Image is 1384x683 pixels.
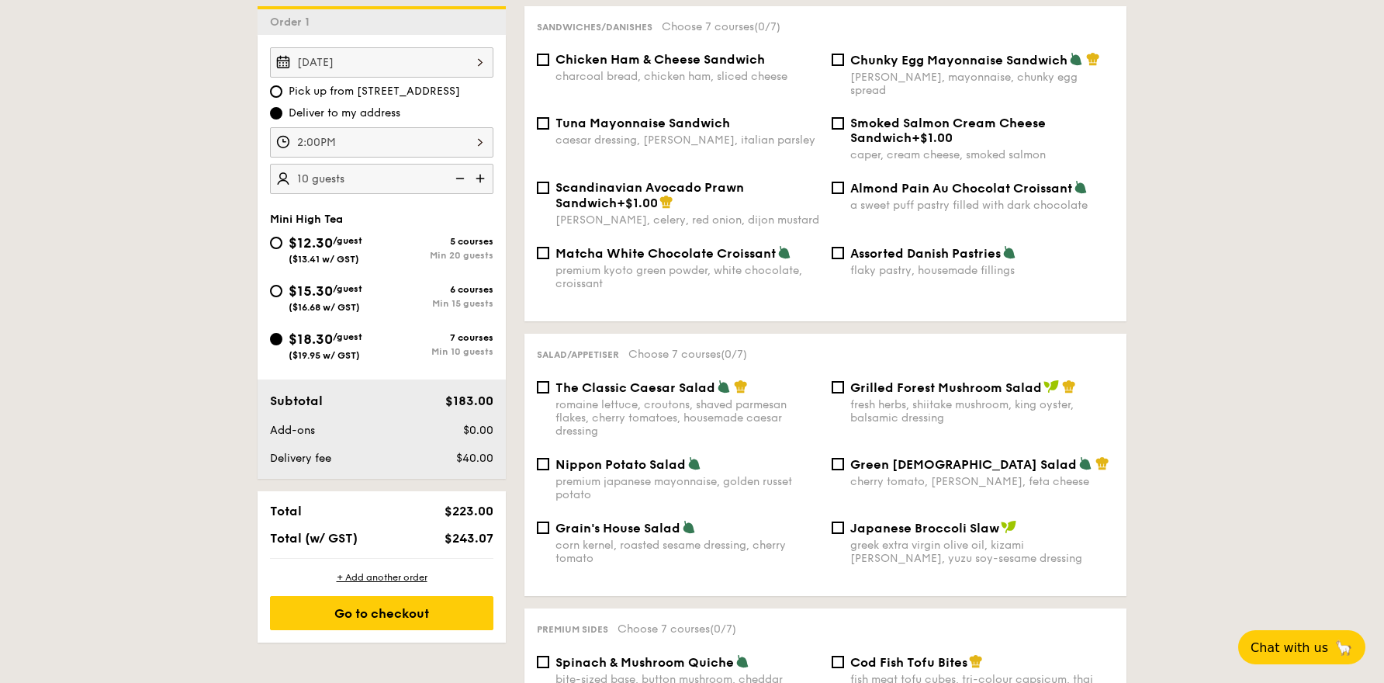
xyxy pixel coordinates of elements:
div: premium kyoto green powder, white chocolate, croissant [555,264,819,290]
input: $18.30/guest($19.95 w/ GST)7 coursesMin 10 guests [270,333,282,345]
span: Spinach & Mushroom Quiche [555,655,734,670]
div: a sweet puff pastry filled with dark chocolate [850,199,1114,212]
div: corn kernel, roasted sesame dressing, cherry tomato [555,539,819,565]
span: $40.00 [456,452,493,465]
div: romaine lettuce, croutons, shaved parmesan flakes, cherry tomatoes, housemade caesar dressing [555,398,819,438]
input: Event date [270,47,493,78]
span: (0/7) [721,348,747,361]
span: Grain's House Salad [555,521,680,536]
div: premium japanese mayonnaise, golden russet potato [555,475,819,501]
span: Deliver to my address [289,106,400,121]
input: Number of guests [270,164,493,194]
span: /guest [333,331,362,342]
img: icon-vegetarian.fe4039eb.svg [717,380,731,394]
input: Chunky Egg Mayonnaise Sandwich[PERSON_NAME], mayonnaise, chunky egg spread [832,54,844,66]
span: ($16.68 w/ GST) [289,302,360,313]
img: icon-vegetarian.fe4039eb.svg [1069,52,1083,66]
span: (0/7) [754,20,780,33]
span: Scandinavian Avocado Prawn Sandwich [555,180,744,210]
img: icon-chef-hat.a58ddaea.svg [659,195,673,209]
span: Total (w/ GST) [270,531,358,546]
div: Min 15 guests [382,298,493,309]
span: /guest [333,235,362,246]
input: Almond Pain Au Chocolat Croissanta sweet puff pastry filled with dark chocolate [832,182,844,194]
img: icon-vegetarian.fe4039eb.svg [1002,245,1016,259]
span: Green [DEMOGRAPHIC_DATA] Salad [850,457,1077,472]
input: Japanese Broccoli Slawgreek extra virgin olive oil, kizami [PERSON_NAME], yuzu soy-sesame dressing [832,522,844,534]
span: Tuna Mayonnaise Sandwich [555,116,730,130]
span: $223.00 [445,504,493,518]
img: icon-chef-hat.a58ddaea.svg [1062,380,1076,394]
img: icon-vegan.f8ff3823.svg [1001,520,1016,534]
input: Grain's House Saladcorn kernel, roasted sesame dressing, cherry tomato [537,522,549,534]
input: Event time [270,127,493,158]
input: Cod Fish Tofu Bitesfish meat tofu cubes, tri-colour capsicum, thai chilli sauce [832,656,844,668]
span: ($19.95 w/ GST) [289,350,360,361]
img: icon-chef-hat.a58ddaea.svg [1095,456,1109,470]
span: $12.30 [289,234,333,251]
span: $183.00 [445,394,493,408]
span: The Classic Caesar Salad [555,380,715,395]
input: Deliver to my address [270,107,282,120]
div: charcoal bread, chicken ham, sliced cheese [555,70,819,83]
span: /guest [333,283,362,294]
div: cherry tomato, [PERSON_NAME], feta cheese [850,475,1114,488]
img: icon-chef-hat.a58ddaea.svg [1086,52,1100,66]
span: Choose 7 courses [662,20,780,33]
div: 6 courses [382,284,493,295]
span: Matcha White Chocolate Croissant [555,246,776,261]
span: Pick up from [STREET_ADDRESS] [289,84,460,99]
span: 🦙 [1334,639,1353,657]
span: $0.00 [463,424,493,437]
span: $243.07 [445,531,493,546]
img: icon-chef-hat.a58ddaea.svg [734,380,748,394]
img: icon-add.58712e84.svg [470,164,493,193]
input: Scandinavian Avocado Prawn Sandwich+$1.00[PERSON_NAME], celery, red onion, dijon mustard [537,182,549,194]
span: Assorted Danish Pastries [850,246,1001,261]
div: caesar dressing, [PERSON_NAME], italian parsley [555,133,819,147]
span: Chunky Egg Mayonnaise Sandwich [850,53,1067,68]
span: Mini High Tea [270,213,343,226]
span: +$1.00 [617,196,658,210]
input: Smoked Salmon Cream Cheese Sandwich+$1.00caper, cream cheese, smoked salmon [832,117,844,130]
img: icon-vegetarian.fe4039eb.svg [777,245,791,259]
span: Sandwiches/Danishes [537,22,652,33]
input: Grilled Forest Mushroom Saladfresh herbs, shiitake mushroom, king oyster, balsamic dressing [832,381,844,394]
div: Min 10 guests [382,346,493,357]
img: icon-vegan.f8ff3823.svg [1043,380,1059,394]
div: caper, cream cheese, smoked salmon [850,148,1114,161]
span: (0/7) [710,622,736,636]
input: Assorted Danish Pastriesflaky pastry, housemade fillings [832,247,844,259]
img: icon-vegetarian.fe4039eb.svg [682,520,696,534]
span: Chat with us [1251,640,1328,655]
span: +$1.00 [912,130,953,145]
span: Subtotal [270,394,323,408]
img: icon-vegetarian.fe4039eb.svg [735,654,749,668]
span: Salad/Appetiser [537,349,619,360]
div: [PERSON_NAME], celery, red onion, dijon mustard [555,213,819,227]
input: Pick up from [STREET_ADDRESS] [270,85,282,98]
span: Premium sides [537,624,608,635]
img: icon-chef-hat.a58ddaea.svg [969,654,983,668]
span: Order 1 [270,16,316,29]
span: Cod Fish Tofu Bites [850,655,967,670]
span: $18.30 [289,331,333,348]
input: Matcha White Chocolate Croissantpremium kyoto green powder, white chocolate, croissant [537,247,549,259]
span: Smoked Salmon Cream Cheese Sandwich [850,116,1046,145]
span: Grilled Forest Mushroom Salad [850,380,1042,395]
input: Green [DEMOGRAPHIC_DATA] Saladcherry tomato, [PERSON_NAME], feta cheese [832,458,844,470]
span: Total [270,504,302,518]
input: $15.30/guest($16.68 w/ GST)6 coursesMin 15 guests [270,285,282,297]
img: icon-reduce.1d2dbef1.svg [447,164,470,193]
div: Min 20 guests [382,250,493,261]
div: Go to checkout [270,596,493,630]
input: Chicken Ham & Cheese Sandwichcharcoal bread, chicken ham, sliced cheese [537,54,549,66]
span: Almond Pain Au Chocolat Croissant [850,181,1072,196]
img: icon-vegetarian.fe4039eb.svg [687,456,701,470]
div: fresh herbs, shiitake mushroom, king oyster, balsamic dressing [850,398,1114,425]
span: Japanese Broccoli Slaw [850,521,999,536]
input: Tuna Mayonnaise Sandwichcaesar dressing, [PERSON_NAME], italian parsley [537,117,549,130]
div: flaky pastry, housemade fillings [850,264,1114,277]
div: [PERSON_NAME], mayonnaise, chunky egg spread [850,71,1114,97]
span: Chicken Ham & Cheese Sandwich [555,52,765,67]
